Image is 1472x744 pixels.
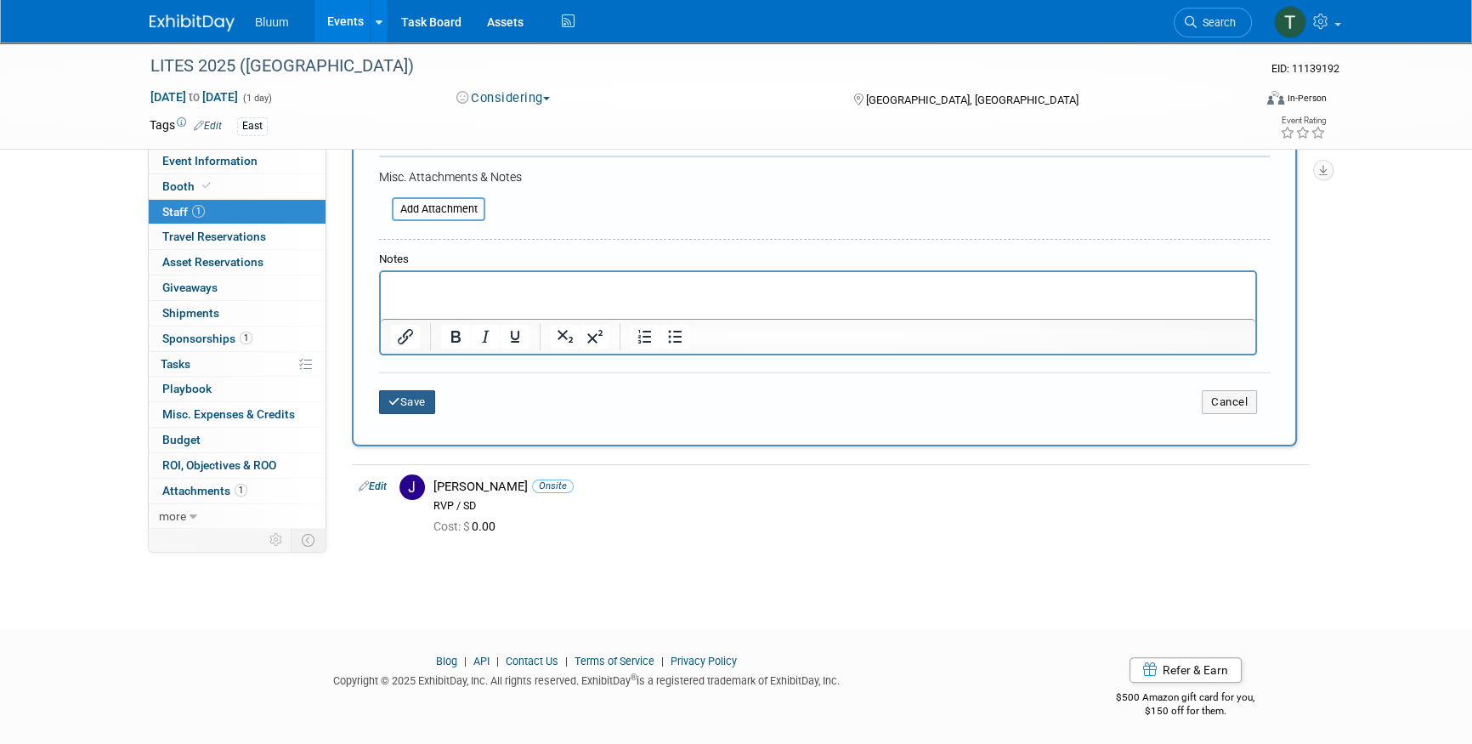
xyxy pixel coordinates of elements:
span: (1 day) [241,93,272,104]
a: Asset Reservations [149,250,326,275]
div: LITES 2025 ([GEOGRAPHIC_DATA]) [144,51,1226,82]
button: Subscript [551,325,580,349]
img: Format-Inperson.png [1267,91,1284,105]
span: 0.00 [433,520,502,533]
a: Misc. Expenses & Credits [149,402,326,427]
a: Search [1174,8,1252,37]
a: Sponsorships1 [149,327,326,351]
span: ROI, Objectives & ROO [162,458,276,472]
button: Bullet list [660,325,689,349]
span: Shipments [162,306,219,320]
span: | [460,655,471,667]
a: Booth [149,174,326,199]
a: Edit [194,120,222,132]
span: Asset Reservations [162,255,263,269]
span: Tasks [161,357,190,371]
a: Shipments [149,301,326,326]
iframe: Rich Text Area [381,272,1255,319]
img: ExhibitDay [150,14,235,31]
div: Copyright © 2025 ExhibitDay, Inc. All rights reserved. ExhibitDay is a registered trademark of Ex... [150,669,1023,689]
a: Giveaways [149,275,326,300]
i: Booth reservation complete [202,181,211,190]
div: East [237,117,268,135]
div: $500 Amazon gift card for you, [1049,679,1323,718]
div: [PERSON_NAME] [433,479,1303,495]
div: Event Rating [1280,116,1326,125]
button: Underline [501,325,529,349]
span: more [159,509,186,523]
button: Numbered list [631,325,660,349]
td: Tags [150,116,222,136]
a: Event Information [149,149,326,173]
span: Event Information [162,154,258,168]
span: [DATE] [DATE] [150,89,239,105]
div: In-Person [1287,92,1327,105]
span: Booth [162,179,214,193]
sup: ® [631,673,637,682]
span: 1 [235,484,247,497]
span: Travel Reservations [162,230,266,243]
span: Giveaways [162,281,218,294]
a: Budget [149,428,326,452]
button: Superscript [580,325,609,349]
a: Blog [436,655,457,667]
span: Sponsorships [162,332,252,345]
span: | [657,655,668,667]
img: J.jpg [399,474,425,500]
button: Cancel [1202,390,1257,414]
button: Insert/edit link [391,325,420,349]
a: Refer & Earn [1129,657,1242,683]
span: Search [1197,16,1236,29]
button: Considering [450,89,557,107]
a: API [473,655,490,667]
a: Staff1 [149,200,326,224]
div: $150 off for them. [1049,704,1323,718]
span: Misc. Expenses & Credits [162,407,295,421]
button: Bold [441,325,470,349]
a: Terms of Service [575,655,654,667]
td: Personalize Event Tab Strip [262,529,292,551]
a: Attachments1 [149,479,326,503]
span: Onsite [532,480,574,492]
img: Taylor Bradley [1274,6,1306,38]
div: Event Format [1152,88,1327,114]
a: Contact Us [506,655,558,667]
a: more [149,504,326,529]
div: Misc. Attachments & Notes [379,168,1270,185]
span: | [561,655,572,667]
span: Playbook [162,382,212,395]
a: Travel Reservations [149,224,326,249]
span: | [492,655,503,667]
a: Tasks [149,352,326,377]
span: 1 [192,205,205,218]
a: Edit [359,480,387,492]
a: Playbook [149,377,326,401]
span: Bluum [255,15,289,29]
span: Cost: $ [433,520,472,533]
td: Toggle Event Tabs [292,529,326,551]
a: ROI, Objectives & ROO [149,453,326,478]
a: Privacy Policy [671,655,737,667]
span: Staff [162,205,205,219]
span: Event ID: 11139192 [1271,62,1339,75]
div: RVP / SD [433,499,1303,513]
button: Italic [471,325,500,349]
span: 1 [240,332,252,344]
span: Budget [162,433,201,446]
div: Notes [379,252,1257,268]
span: to [186,90,202,104]
span: [GEOGRAPHIC_DATA], [GEOGRAPHIC_DATA] [865,94,1078,106]
button: Save [379,390,435,414]
span: Attachments [162,484,247,497]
